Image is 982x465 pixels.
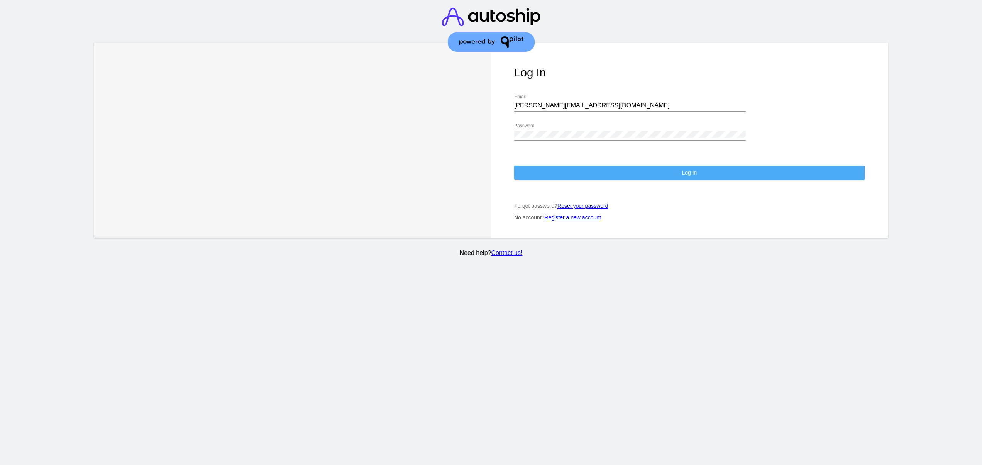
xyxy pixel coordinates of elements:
button: Log In [514,166,865,180]
p: Forgot password? [514,203,865,209]
a: Contact us! [491,249,522,256]
span: Log In [682,170,697,176]
input: Email [514,102,746,109]
p: No account? [514,214,865,221]
h1: Log In [514,66,865,79]
a: Reset your password [557,203,608,209]
p: Need help? [93,249,889,256]
a: Register a new account [545,214,601,221]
